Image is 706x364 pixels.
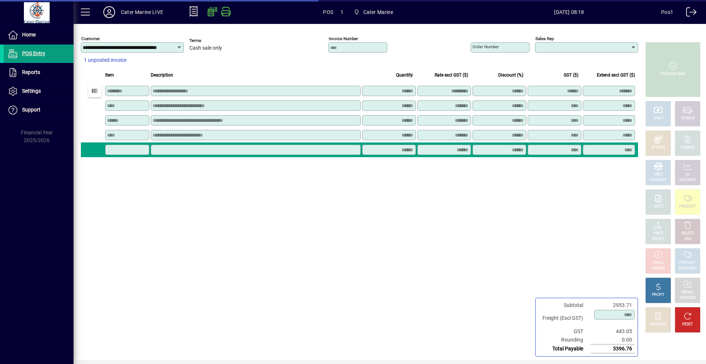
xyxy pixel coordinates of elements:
[22,88,41,94] span: Settings
[535,36,554,41] mat-label: Sales rep
[22,32,36,38] span: Home
[591,301,635,310] td: 2953.71
[81,54,129,67] button: 1 unposted invoice
[679,260,696,266] div: PRODUCT
[653,260,663,266] div: HOLD
[591,327,635,336] td: 443.05
[189,38,233,43] span: Terms
[539,344,591,353] td: Total Payable
[652,292,664,298] div: PROFIT
[473,44,499,49] mat-label: Order number
[151,71,173,79] span: Description
[351,6,396,19] span: Cater Marine
[539,336,591,344] td: Rounding
[681,116,695,121] div: CHEQUE
[121,6,163,18] div: Cater Marine LIVE
[681,231,694,236] div: DELETE
[564,71,578,79] span: GST ($)
[363,6,393,18] span: Cater Marine
[661,6,673,18] div: Pos1
[679,204,696,209] div: PRODUCT
[682,322,693,327] div: RESET
[81,36,100,41] mat-label: Customer
[681,290,694,295] div: RECALL
[498,71,523,79] span: Discount (%)
[649,322,667,327] div: DISCOUNT
[591,344,635,353] td: 3396.76
[97,6,121,19] button: Profile
[650,177,666,183] div: PRODUCT
[477,6,662,18] span: [DATE] 08:18
[591,336,635,344] td: 0.00
[22,69,40,75] span: Reports
[597,71,635,79] span: Extend excl GST ($)
[340,6,343,18] span: 1
[681,1,697,25] a: Logout
[105,71,114,79] span: Item
[22,107,40,113] span: Support
[4,101,74,119] a: Support
[654,172,663,177] div: MISC
[22,50,45,56] span: POS Entry
[684,236,691,242] div: LINE
[4,63,74,82] a: Reports
[396,71,413,79] span: Quantity
[685,172,690,177] div: GL
[539,301,591,310] td: Subtotal
[652,236,665,242] div: SELECT
[660,71,686,77] div: PROCESS SALE
[678,266,697,271] div: SUMMARY
[435,71,468,79] span: Rate excl GST ($)
[653,204,663,209] div: NOTE
[679,177,696,183] div: ACCOUNT
[84,56,126,64] span: 1 unposted invoice
[189,45,222,51] span: Cash sale only
[653,231,663,236] div: PRICE
[4,26,74,44] a: Home
[652,145,665,151] div: EFTPOS
[681,145,695,151] div: CHARGE
[651,266,665,271] div: INVOICE
[680,295,695,301] div: INVOICES
[653,116,663,121] div: CASH
[329,36,358,41] mat-label: Invoice number
[539,327,591,336] td: GST
[4,82,74,100] a: Settings
[539,310,591,327] td: Freight (Excl GST)
[323,6,333,18] span: POS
